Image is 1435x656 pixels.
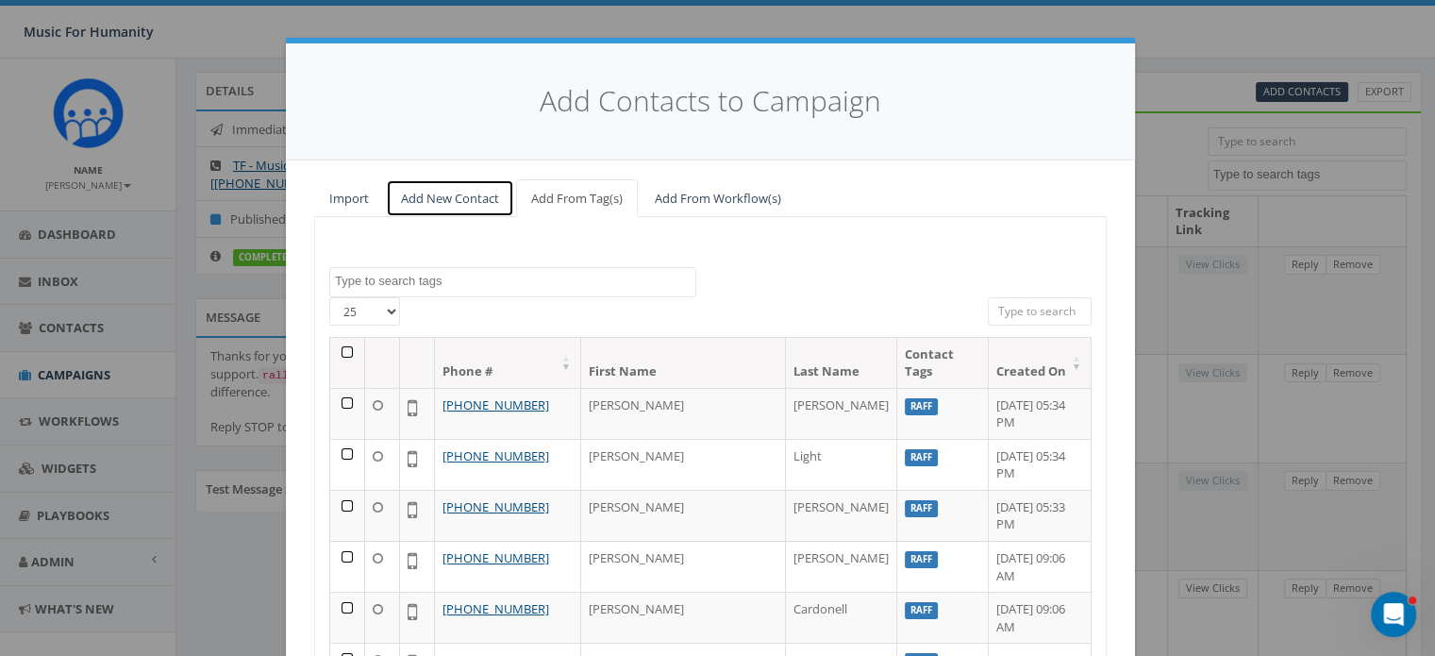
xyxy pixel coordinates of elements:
[897,338,988,388] th: Contact Tags
[581,541,786,592] td: [PERSON_NAME]
[989,388,1092,439] td: [DATE] 05:34 PM
[442,498,549,515] a: [PHONE_NUMBER]
[786,541,897,592] td: [PERSON_NAME]
[581,490,786,541] td: [PERSON_NAME]
[640,179,796,218] a: Add From Workflow(s)
[581,388,786,439] td: [PERSON_NAME]
[905,449,938,466] label: Raff
[905,500,938,517] label: Raff
[905,602,938,619] label: Raff
[581,439,786,490] td: [PERSON_NAME]
[988,297,1092,326] input: Type to search
[516,179,638,218] a: Add From Tag(s)
[989,338,1092,388] th: Created On: activate to sort column ascending
[442,447,549,464] a: [PHONE_NUMBER]
[786,388,897,439] td: [PERSON_NAME]
[905,398,938,415] label: Raff
[1371,592,1416,637] iframe: Intercom live chat
[905,551,938,568] label: Raff
[314,81,1107,122] h4: Add Contacts to Campaign
[581,592,786,643] td: [PERSON_NAME]
[314,179,384,218] a: Import
[442,600,549,617] a: [PHONE_NUMBER]
[442,396,549,413] a: [PHONE_NUMBER]
[989,490,1092,541] td: [DATE] 05:33 PM
[786,592,897,643] td: Cardonell
[989,541,1092,592] td: [DATE] 09:06 AM
[581,338,786,388] th: First Name
[335,273,695,290] textarea: Search
[786,490,897,541] td: [PERSON_NAME]
[442,549,549,566] a: [PHONE_NUMBER]
[435,338,581,388] th: Phone #: activate to sort column ascending
[786,439,897,490] td: Light
[989,592,1092,643] td: [DATE] 09:06 AM
[989,439,1092,490] td: [DATE] 05:34 PM
[386,179,514,218] a: Add New Contact
[786,338,897,388] th: Last Name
